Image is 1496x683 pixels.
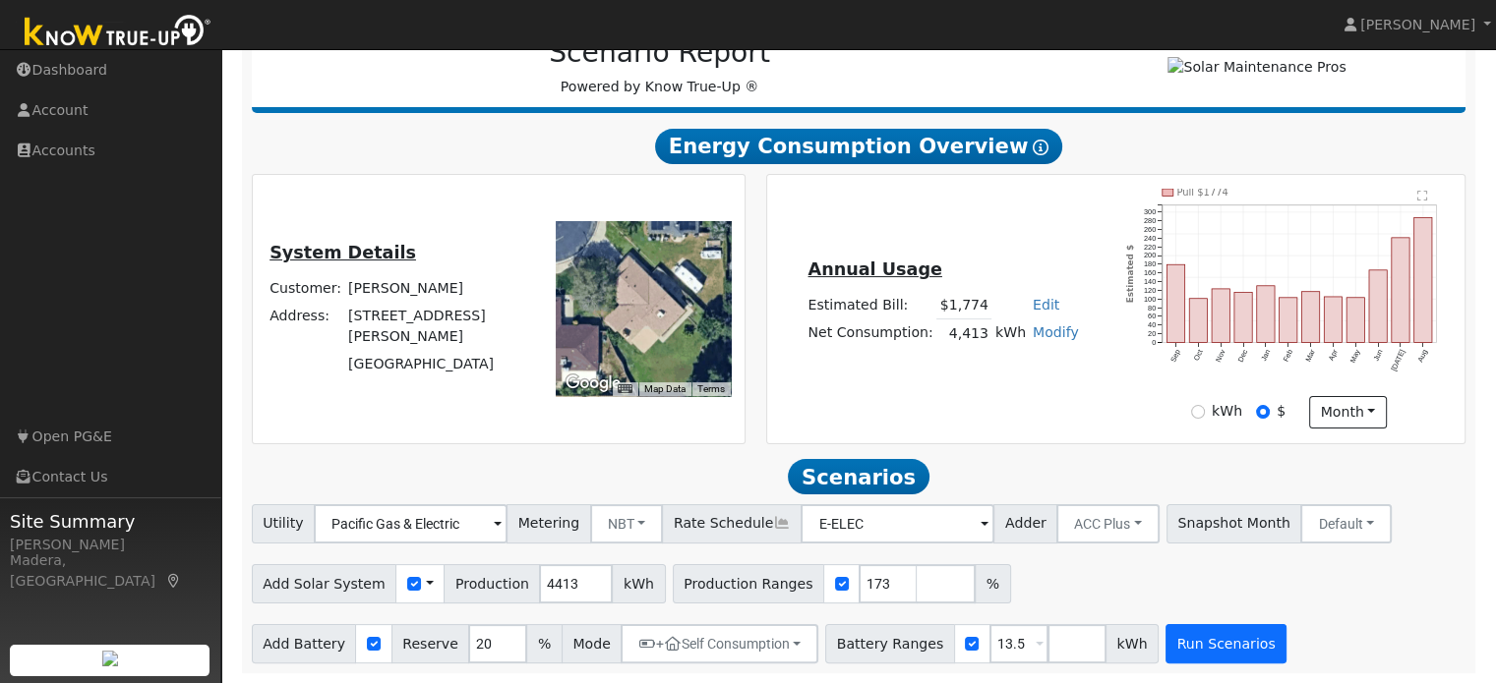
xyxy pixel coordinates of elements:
rect: onclick="" [1167,264,1184,342]
u: System Details [269,243,416,262]
rect: onclick="" [1234,293,1252,343]
a: Open this area in Google Maps (opens a new window) [561,370,626,396]
rect: onclick="" [1324,297,1342,343]
rect: onclick="" [1212,289,1229,343]
span: Metering [507,504,591,543]
text: 0 [1152,338,1156,347]
text: 120 [1144,286,1156,295]
td: Net Consumption: [805,319,936,348]
text: 300 [1144,207,1156,216]
rect: onclick="" [1302,292,1320,343]
text: Feb [1282,348,1294,363]
rect: onclick="" [1346,298,1364,343]
a: Edit [1033,297,1059,313]
span: Utility [252,504,316,543]
text: Jan [1259,348,1272,363]
img: Solar Maintenance Pros [1167,57,1346,78]
img: Google [561,370,626,396]
rect: onclick="" [1414,217,1432,342]
label: $ [1277,401,1286,422]
span: Production [444,564,540,603]
button: NBT [590,504,664,543]
button: +Self Consumption [621,624,818,663]
td: 4,413 [936,319,991,348]
td: [PERSON_NAME] [345,274,529,302]
text: 240 [1144,234,1156,243]
rect: onclick="" [1257,286,1275,343]
span: Add Battery [252,624,357,663]
text: 80 [1148,303,1156,312]
span: Scenarios [788,459,928,494]
td: Estimated Bill: [805,291,936,319]
text: [DATE] [1390,348,1407,372]
div: Madera, [GEOGRAPHIC_DATA] [10,550,210,592]
span: Battery Ranges [825,624,955,663]
text: Aug [1416,348,1430,364]
button: Map Data [644,382,686,396]
text: 140 [1144,277,1156,286]
rect: onclick="" [1189,299,1207,343]
button: month [1309,396,1387,429]
text: Estimated $ [1126,245,1136,303]
span: [PERSON_NAME] [1360,17,1475,32]
text: 280 [1144,216,1156,225]
input: kWh [1191,405,1205,419]
text: Oct [1192,348,1205,362]
td: Customer: [267,274,345,302]
span: Energy Consumption Overview [655,129,1062,164]
input: Select a Rate Schedule [801,504,994,543]
text: Sep [1168,348,1182,364]
text: 260 [1144,225,1156,234]
td: Address: [267,302,345,350]
span: Add Solar System [252,564,397,603]
rect: onclick="" [1369,270,1387,343]
rect: onclick="" [1280,298,1297,343]
text: 160 [1144,268,1156,277]
span: Production Ranges [673,564,824,603]
text: 220 [1144,243,1156,252]
span: Rate Schedule [662,504,802,543]
img: retrieve [102,651,118,666]
span: Reserve [391,624,470,663]
text: 20 [1148,329,1156,338]
a: Modify [1033,324,1079,340]
text: 200 [1144,251,1156,259]
span: Mode [562,624,622,663]
input: Select a Utility [314,504,508,543]
text: Jun [1371,348,1384,363]
text: Dec [1236,348,1250,364]
div: [PERSON_NAME] [10,535,210,555]
span: % [526,624,562,663]
text: 60 [1148,312,1156,320]
text: Nov [1214,348,1227,364]
rect: onclick="" [1392,238,1409,343]
text:  [1417,190,1428,201]
button: Run Scenarios [1166,624,1287,663]
div: Powered by Know True-Up ® [262,36,1058,97]
img: Know True-Up [15,11,221,55]
button: Keyboard shortcuts [618,382,631,396]
text: 100 [1144,295,1156,304]
td: $1,774 [936,291,991,319]
td: [STREET_ADDRESS][PERSON_NAME] [345,302,529,350]
text: Pull $1774 [1177,187,1228,198]
text: 180 [1144,259,1156,268]
span: kWh [612,564,665,603]
u: Annual Usage [808,259,941,279]
span: Snapshot Month [1167,504,1302,543]
span: % [975,564,1010,603]
a: Map [165,573,183,589]
span: kWh [1106,624,1159,663]
text: 40 [1148,320,1156,329]
i: Show Help [1033,140,1048,155]
button: ACC Plus [1056,504,1160,543]
text: Mar [1304,348,1318,364]
button: Default [1300,504,1392,543]
h2: Scenario Report [271,36,1047,70]
td: kWh [991,319,1029,348]
a: Terms (opens in new tab) [697,383,725,394]
input: $ [1256,405,1270,419]
span: Site Summary [10,508,210,535]
label: kWh [1212,401,1242,422]
text: Apr [1327,348,1340,363]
